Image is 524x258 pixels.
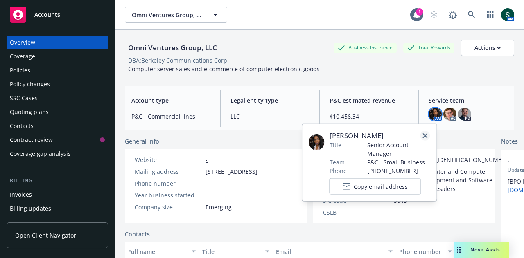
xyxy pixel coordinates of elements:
div: Billing [7,177,108,185]
a: close [420,131,430,141]
div: Invoices [10,188,32,201]
img: photo [501,8,514,21]
span: Copy email address [354,182,408,191]
a: Coverage [7,50,108,63]
span: Emerging [206,203,232,211]
div: Coverage [10,50,35,63]
span: General info [125,137,159,146]
span: LLC [230,112,309,121]
span: $10,456.34 [330,112,409,121]
div: Contacts [10,119,34,132]
a: Billing updates [7,202,108,215]
span: Omni Ventures Group, LLC [132,11,203,19]
a: Contacts [125,230,150,238]
a: Coverage gap analysis [7,147,108,160]
span: [STREET_ADDRESS] [206,167,257,176]
div: Mailing address [135,167,202,176]
div: Coverage gap analysis [10,147,71,160]
img: photo [429,108,442,121]
button: Nova Assist [454,242,509,258]
span: - [206,191,208,200]
a: Invoices [7,188,108,201]
span: Notes [501,137,518,147]
button: Omni Ventures Group, LLC [125,7,227,23]
a: Contract review [7,133,108,146]
a: Switch app [482,7,499,23]
div: Omni Ventures Group, LLC [125,43,220,53]
span: Account type [131,96,210,105]
img: photo [443,108,456,121]
a: Accounts [7,3,108,26]
span: Phone [330,166,347,175]
span: 423430 - Computer and Computer Peripheral Equipment and Software Merchant Wholesalers [394,167,511,193]
div: SSC Cases [10,92,38,105]
span: - [206,179,208,188]
div: Phone number [135,179,202,188]
a: Policies [7,64,108,77]
span: Title [330,141,341,149]
span: Open Client Navigator [15,231,76,240]
span: Computer server sales and e-commerce of computer electronic goods [128,65,320,73]
div: Website [135,155,202,164]
a: Start snowing [426,7,442,23]
div: Year business started [135,191,202,200]
button: Actions [461,40,514,56]
div: Quoting plans [10,105,49,119]
a: Quoting plans [7,105,108,119]
span: [US_EMPLOYER_IDENTIFICATION_NUMBER] [394,155,511,164]
a: Report a Bug [445,7,461,23]
span: [PERSON_NAME] [330,131,430,141]
span: Team [330,158,345,166]
a: Overview [7,36,108,49]
img: photo [458,108,471,121]
div: Actions [474,40,501,56]
span: - [394,208,396,217]
span: Senior Account Manager [367,141,430,158]
div: Total Rewards [403,43,454,53]
a: - [206,156,208,164]
div: Full name [128,247,187,256]
a: SSC Cases [7,92,108,105]
div: Email [276,247,384,256]
div: Company size [135,203,202,211]
div: Billing updates [10,202,51,215]
div: Business Insurance [334,43,397,53]
div: 1 [416,8,423,16]
div: Policy changes [10,78,50,91]
div: Overview [10,36,35,49]
div: Drag to move [454,242,464,258]
div: Contract review [10,133,53,146]
div: Phone number [399,247,443,256]
button: Copy email address [330,178,421,195]
div: Policies [10,64,30,77]
span: P&C - Commercial lines [131,112,210,121]
span: Nova Assist [470,246,503,253]
span: Legal entity type [230,96,309,105]
div: CSLB [323,208,391,217]
span: [PHONE_NUMBER] [367,166,430,175]
div: Title [202,247,261,256]
span: Accounts [34,11,60,18]
a: Policy changes [7,78,108,91]
div: DBA: Berkeley Communications Corp [128,56,227,65]
span: P&C estimated revenue [330,96,409,105]
span: P&C - Small Business [367,158,430,166]
a: Contacts [7,119,108,132]
a: Search [463,7,480,23]
img: employee photo [309,134,324,150]
span: Service team [429,96,508,105]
